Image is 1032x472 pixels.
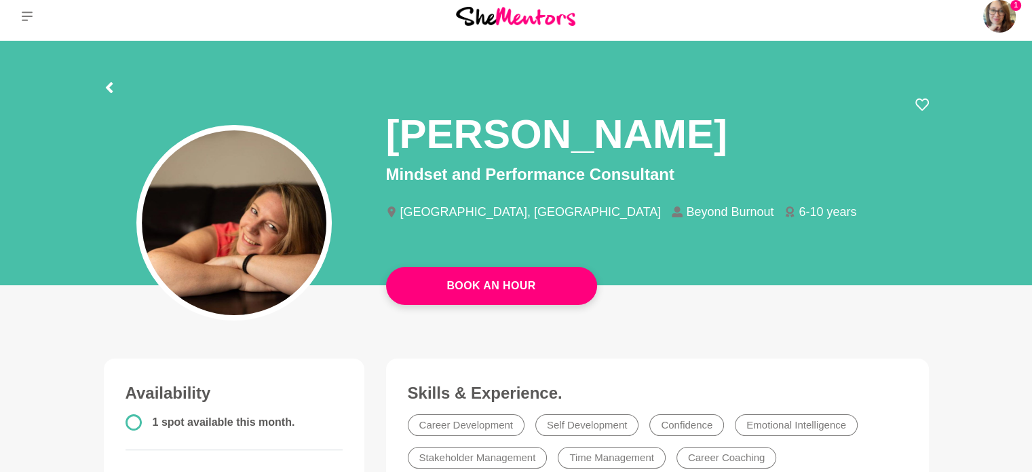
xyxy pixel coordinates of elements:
h3: Availability [126,383,343,403]
h1: [PERSON_NAME] [386,109,727,160]
a: Book An Hour [386,267,597,305]
li: 6-10 years [784,206,867,218]
img: She Mentors Logo [456,7,575,25]
p: Mindset and Performance Consultant [386,162,929,187]
h3: Skills & Experience. [408,383,907,403]
li: Beyond Burnout [672,206,784,218]
li: [GEOGRAPHIC_DATA], [GEOGRAPHIC_DATA] [386,206,672,218]
span: 1 spot available this month. [153,416,295,428]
